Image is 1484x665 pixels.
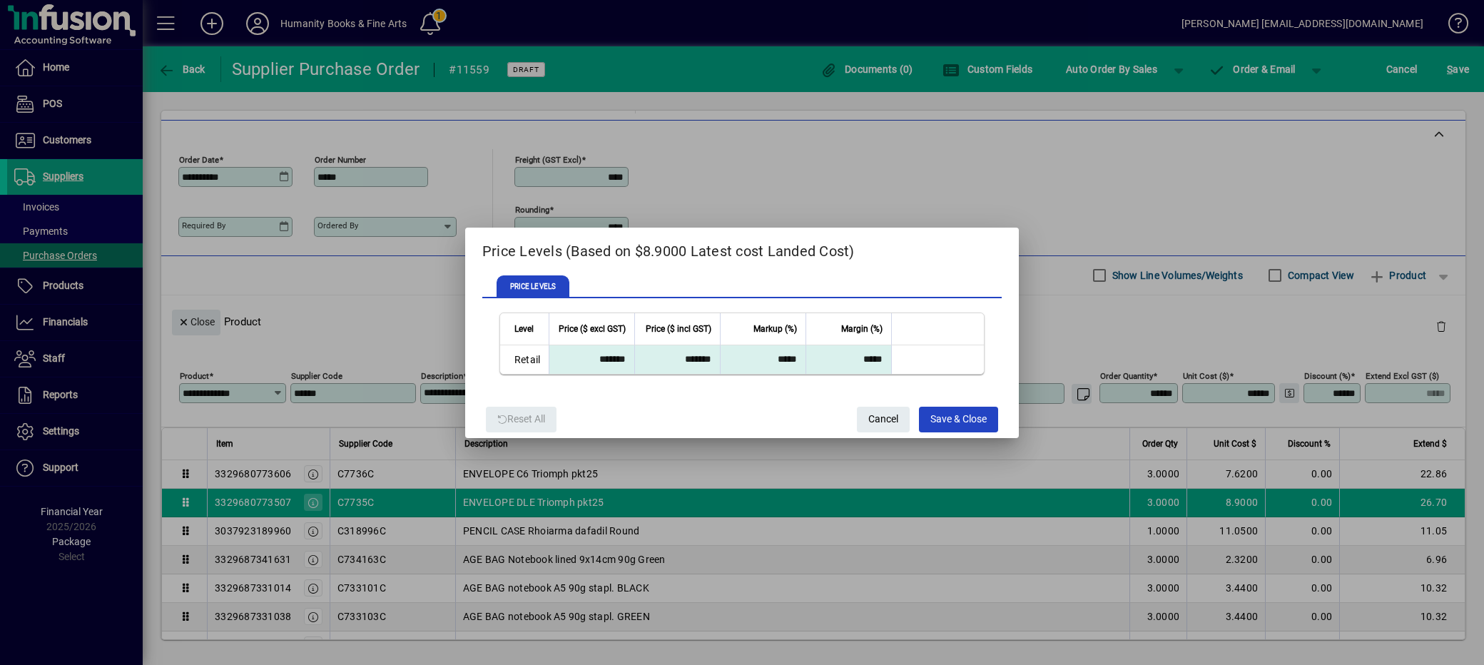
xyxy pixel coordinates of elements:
span: Level [514,321,534,337]
td: Retail [500,345,549,374]
h2: Price Levels (Based on $8.9000 Latest cost Landed Cost) [465,228,1020,269]
span: PRICE LEVELS [497,275,569,298]
span: Cancel [868,407,898,431]
span: Price ($ incl GST) [646,321,711,337]
span: Save & Close [930,407,987,431]
span: Price ($ excl GST) [559,321,626,337]
button: Save & Close [919,407,998,432]
span: Markup (%) [753,321,797,337]
button: Cancel [857,407,910,432]
span: Margin (%) [841,321,883,337]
